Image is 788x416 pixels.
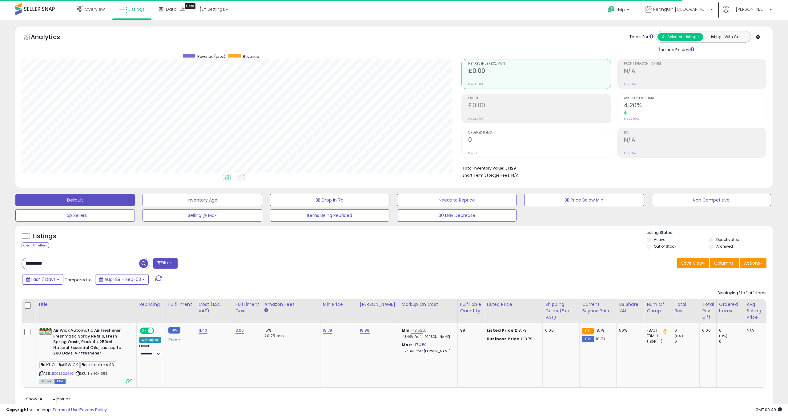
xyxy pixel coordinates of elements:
[197,54,225,59] span: Revenue (prev)
[731,6,768,12] span: Hi [PERSON_NAME]
[468,117,483,121] small: Prev: £0.00
[702,328,712,333] div: 0.00
[168,301,193,308] div: Fulfillment
[153,328,163,334] span: OFF
[468,82,483,86] small: Prev: £0.00
[26,396,70,402] span: Show: entries
[624,151,636,155] small: Prev: N/A
[624,97,766,100] span: Avg. Buybox Share
[402,327,411,333] b: Min:
[723,6,772,20] a: Hi [PERSON_NAME]
[264,301,318,308] div: Amazon Fees
[619,328,639,333] div: 50%
[719,334,728,338] small: (0%)
[674,301,697,314] div: Total Rev.
[139,337,161,343] div: Win BuyBox
[168,335,191,342] div: Prime
[624,131,766,134] span: ROI
[468,97,610,100] span: Profit
[38,301,134,308] div: Title
[703,33,749,41] button: Listings With Cost
[402,301,455,308] div: Markup on Cost
[487,336,521,342] b: Business Price:
[582,328,593,334] small: FBA
[39,361,56,368] span: HYHO
[582,336,594,342] small: FBM
[674,339,699,344] div: 0
[402,349,453,354] p: -12.54% Profit [PERSON_NAME]
[397,209,517,222] button: 30 Day Decrease
[624,62,766,66] span: Profit [PERSON_NAME]
[582,301,614,314] div: Current Buybox Price
[185,3,195,9] div: Tooltip anchor
[166,6,185,12] span: DataHub
[462,164,762,171] li: £1,129
[270,194,389,206] button: BB Drop in 7d
[596,336,605,342] span: 18.79
[360,301,396,308] div: [PERSON_NAME]
[462,166,504,171] b: Total Inventory Value:
[360,327,370,334] a: 18.99
[718,290,766,296] div: Displaying 1 to 1 of 1 items
[468,131,610,134] span: Ordered Items
[129,6,145,12] span: Listings
[647,230,773,236] p: Listing States:
[57,361,80,368] span: AIRWICK
[545,301,577,321] div: Shipping Costs (Exc. VAT)
[15,209,135,222] button: Top Sellers
[323,327,332,334] a: 18.79
[654,237,665,242] label: Active
[647,301,669,314] div: Num of Comp.
[468,102,610,110] h2: £0.00
[511,172,519,178] span: N/A
[104,276,141,282] span: Aug-28 - Sep-03
[617,7,625,12] span: Help
[402,335,453,339] p: -13.49% Profit [PERSON_NAME]
[243,54,259,59] span: Revenue
[487,336,538,342] div: £18.79
[264,308,268,313] small: Amazon Fees.
[235,301,259,314] div: Fulfillment Cost
[64,277,93,283] span: Compared to:
[33,232,56,241] h5: Listings
[22,274,63,285] button: Last 7 Days
[619,301,641,314] div: BB Share 24h.
[716,244,733,249] label: Archived
[399,299,457,323] th: The percentage added to the cost of goods (COGS) that forms the calculator for Min & Max prices.
[140,328,148,334] span: ON
[199,301,230,314] div: Cost (Exc. VAT)
[747,328,767,333] div: N/A
[80,361,116,368] span: sell-out retro£3
[143,209,262,222] button: Selling @ Max
[270,209,389,222] button: Items Being Repriced
[39,379,54,384] span: All listings currently available for purchase on Amazon
[468,67,610,76] h2: £0.00
[719,339,744,344] div: 0
[755,407,782,413] span: 2025-09-11 09:49 GMT
[15,194,135,206] button: Default
[674,334,683,338] small: (0%)
[31,33,72,43] h5: Analytics
[710,258,739,268] button: Columns
[653,6,709,12] span: Pennguin [GEOGRAPHIC_DATA]
[462,173,510,178] b: Short Term Storage Fees:
[624,67,766,76] h2: N/A
[657,33,703,41] button: All Selected Listings
[677,258,709,268] button: Save View
[95,274,149,285] button: Aug-28 - Sep-03
[22,242,49,248] div: Clear All Filters
[6,407,107,413] div: seller snap | |
[647,333,667,339] div: FBM: 1
[652,194,771,206] button: Non Competitive
[402,342,412,348] b: Max:
[595,327,605,333] span: 18.79
[487,301,540,308] div: Listed Price
[53,328,128,358] b: Air Wick Automatic Air Freshener Freshmatic Spray Refills, Fresh Spring Oasis, Pack 4 x 250ml, Na...
[75,371,108,376] span: | SKU: HYHO-1655
[524,194,644,206] button: BB Price Below Min
[235,327,244,334] a: 3.00
[460,328,479,333] div: 99
[487,328,538,333] div: £18.79
[747,301,769,321] div: Avg Selling Price
[468,151,477,155] small: Prev: 0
